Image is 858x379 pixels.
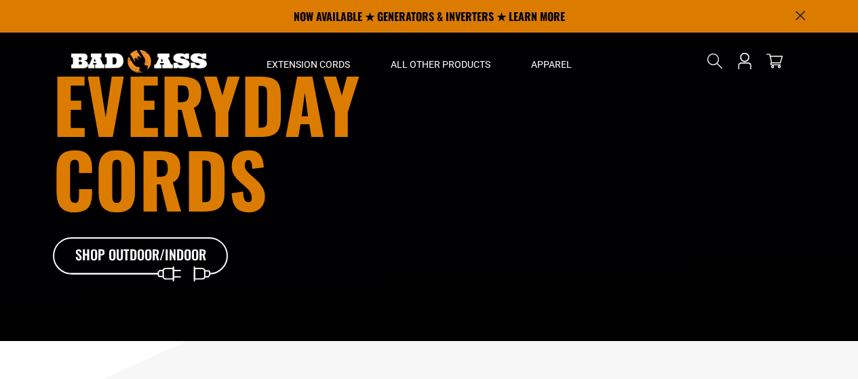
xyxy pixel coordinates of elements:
[531,58,572,71] span: Apparel
[704,50,726,72] summary: Search
[391,58,490,71] span: All Other Products
[267,58,350,71] span: Extension Cords
[370,33,511,89] summary: All Other Products
[246,33,370,89] summary: Extension Cords
[71,50,207,73] img: Bad Ass Extension Cords
[511,33,592,89] summary: Apparel
[53,66,505,216] h1: Everyday cords
[53,237,229,275] a: Shop Outdoor/Indoor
